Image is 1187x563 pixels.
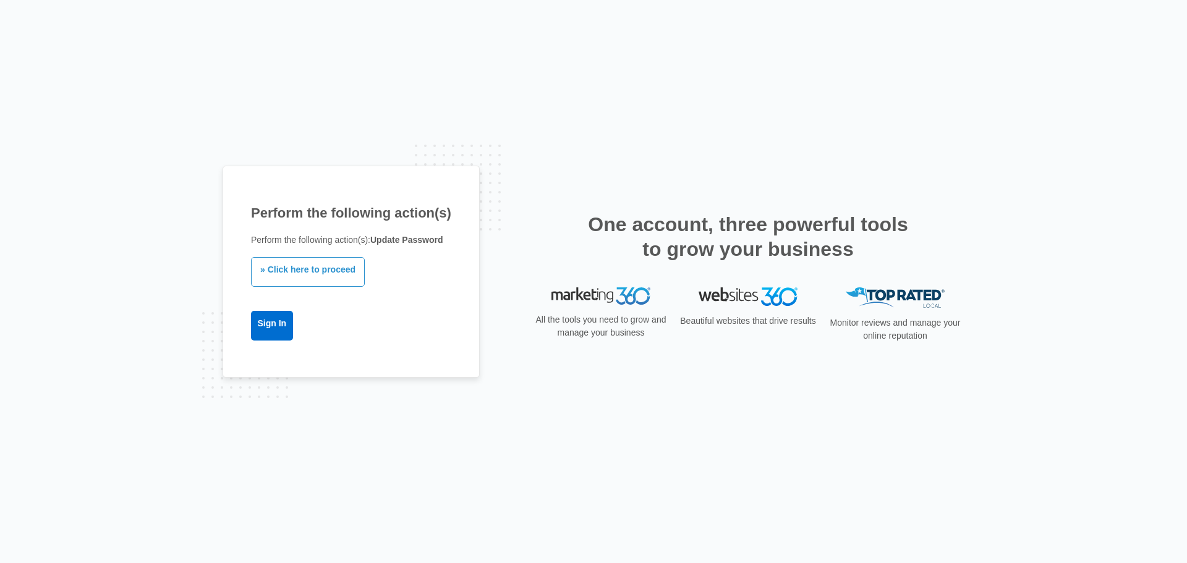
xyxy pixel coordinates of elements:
p: Monitor reviews and manage your online reputation [826,316,964,342]
h2: One account, three powerful tools to grow your business [584,212,912,261]
h1: Perform the following action(s) [251,203,451,223]
a: » Click here to proceed [251,257,365,287]
b: Update Password [370,235,443,245]
p: Beautiful websites that drive results [679,315,817,328]
p: All the tools you need to grow and manage your business [532,313,670,339]
a: Sign In [251,311,293,341]
img: Marketing 360 [551,287,650,305]
p: Perform the following action(s): [251,234,451,247]
img: Websites 360 [699,287,798,305]
img: Top Rated Local [846,287,945,308]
